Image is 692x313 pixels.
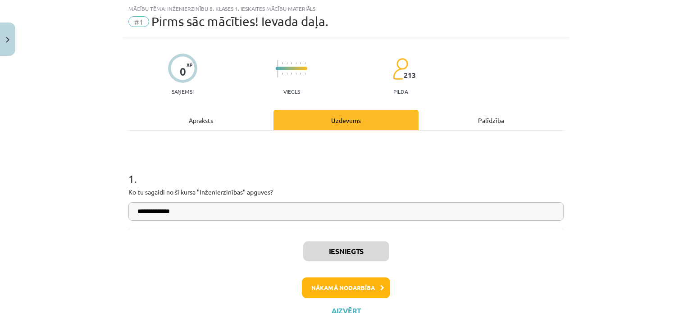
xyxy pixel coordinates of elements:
span: XP [187,62,192,67]
span: Pirms sāc mācīties! Ievada daļa. [151,14,328,29]
img: icon-close-lesson-0947bae3869378f0d4975bcd49f059093ad1ed9edebbc8119c70593378902aed.svg [6,37,9,43]
img: icon-short-line-57e1e144782c952c97e751825c79c345078a6d821885a25fce030b3d8c18986b.svg [300,73,301,75]
div: Apraksts [128,110,273,130]
span: 213 [404,71,416,79]
img: students-c634bb4e5e11cddfef0936a35e636f08e4e9abd3cc4e673bd6f9a4125e45ecb1.svg [392,58,408,80]
img: icon-short-line-57e1e144782c952c97e751825c79c345078a6d821885a25fce030b3d8c18986b.svg [282,73,283,75]
div: 0 [180,65,186,78]
span: #1 [128,16,149,27]
h1: 1 . [128,157,564,185]
button: Iesniegts [303,241,389,261]
button: Nākamā nodarbība [302,277,390,298]
p: Saņemsi [168,88,197,95]
img: icon-short-line-57e1e144782c952c97e751825c79c345078a6d821885a25fce030b3d8c18986b.svg [291,62,292,64]
p: Viegls [283,88,300,95]
div: Mācību tēma: Inženierzinību 8. klases 1. ieskaites mācību materiāls [128,5,564,12]
div: Palīdzība [419,110,564,130]
p: Ko tu sagaidi no šī kursa "Inženierzinības" apguves? [128,187,564,197]
p: pilda [393,88,408,95]
img: icon-short-line-57e1e144782c952c97e751825c79c345078a6d821885a25fce030b3d8c18986b.svg [300,62,301,64]
img: icon-short-line-57e1e144782c952c97e751825c79c345078a6d821885a25fce030b3d8c18986b.svg [291,73,292,75]
div: Uzdevums [273,110,419,130]
img: icon-short-line-57e1e144782c952c97e751825c79c345078a6d821885a25fce030b3d8c18986b.svg [282,62,283,64]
